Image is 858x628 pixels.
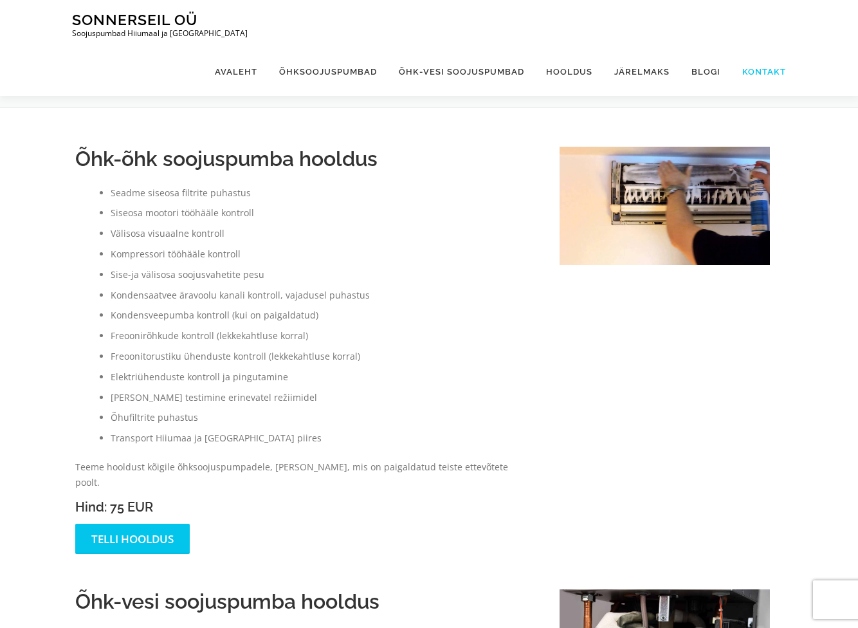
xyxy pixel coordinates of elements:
[75,147,534,171] h2: Õhk-õhk soojuspumba hooldus
[204,48,268,96] a: Avaleht
[111,288,534,303] li: Kondensaatvee äravoolu kanali kontroll, vajadusel puhastus
[111,369,534,385] li: Elektriühenduste kontroll ja pingutamine
[111,226,534,241] li: Välisosa visuaalne kontroll
[75,589,534,614] h2: Õhk-vesi soojuspumba hooldus
[72,29,248,38] p: Soojuspumbad Hiiumaal ja [GEOGRAPHIC_DATA]
[111,328,534,344] li: Freoonirõhkude kontroll (lekkekahtluse korral)
[75,500,534,514] h3: Hind: 75 EUR
[111,185,534,201] li: Seadme siseosa filtrite puhastus
[111,267,534,282] li: Sise-ja välisosa soojusvahetite pesu
[111,430,534,446] li: Transport Hiiumaa ja [GEOGRAPHIC_DATA] piires
[535,48,603,96] a: Hooldus
[111,205,534,221] li: Siseosa mootori tööhääle kontroll
[111,390,534,405] li: [PERSON_NAME] testimine erinevatel režiimidel
[111,349,534,364] li: Freoonitorustiku ühenduste kontroll (lekkekahtluse korral)
[72,11,197,28] a: Sonnerseil OÜ
[731,48,786,96] a: Kontakt
[111,246,534,262] li: Kompressori tööhääle kontroll
[560,147,770,265] img: õhksoojuspumba hooldus
[111,410,534,425] li: Õhufiltrite puhastus
[75,524,190,554] a: Telli hooldus
[388,48,535,96] a: Õhk-vesi soojuspumbad
[111,308,534,323] li: Kondensveepumba kontroll (kui on paigaldatud)
[268,48,388,96] a: Õhksoojuspumbad
[603,48,680,96] a: Järelmaks
[75,459,534,490] p: Teeme hooldust kõigile õhksoojuspumpadele, [PERSON_NAME], mis on paigaldatud teiste ettevõtete po...
[680,48,731,96] a: Blogi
